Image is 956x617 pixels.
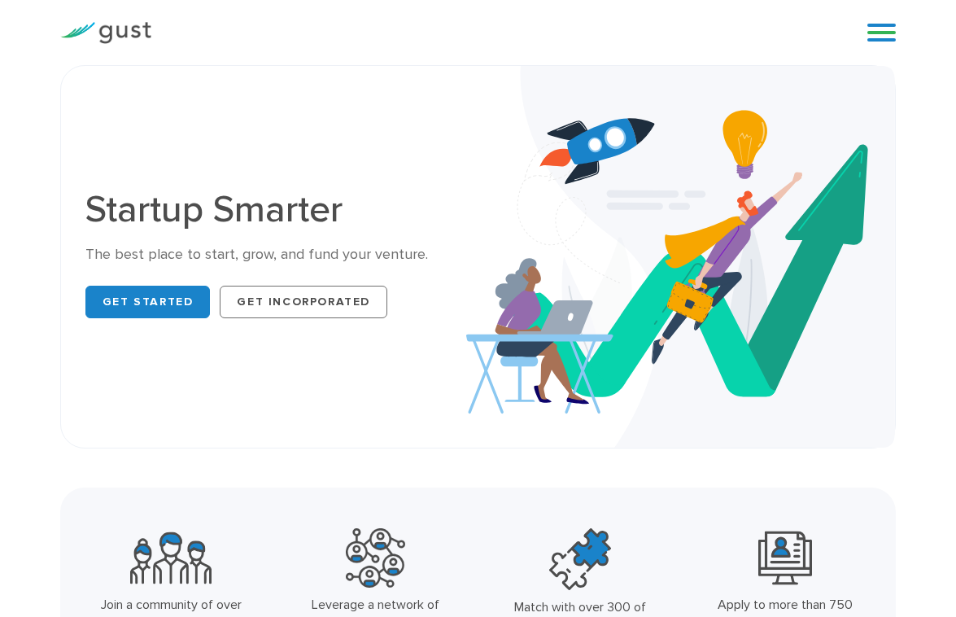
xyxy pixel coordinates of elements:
[130,528,212,588] img: Community Founders
[85,245,466,265] div: The best place to start, grow, and fund your venture.
[220,286,387,318] a: Get Incorporated
[466,66,896,448] img: Startup Smarter Hero
[85,191,466,229] h1: Startup Smarter
[549,528,611,590] img: Top Accelerators
[346,528,405,588] img: Powerful Partners
[85,286,211,318] a: Get Started
[758,528,812,588] img: Leading Angel Investment
[60,22,151,44] img: Gust Logo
